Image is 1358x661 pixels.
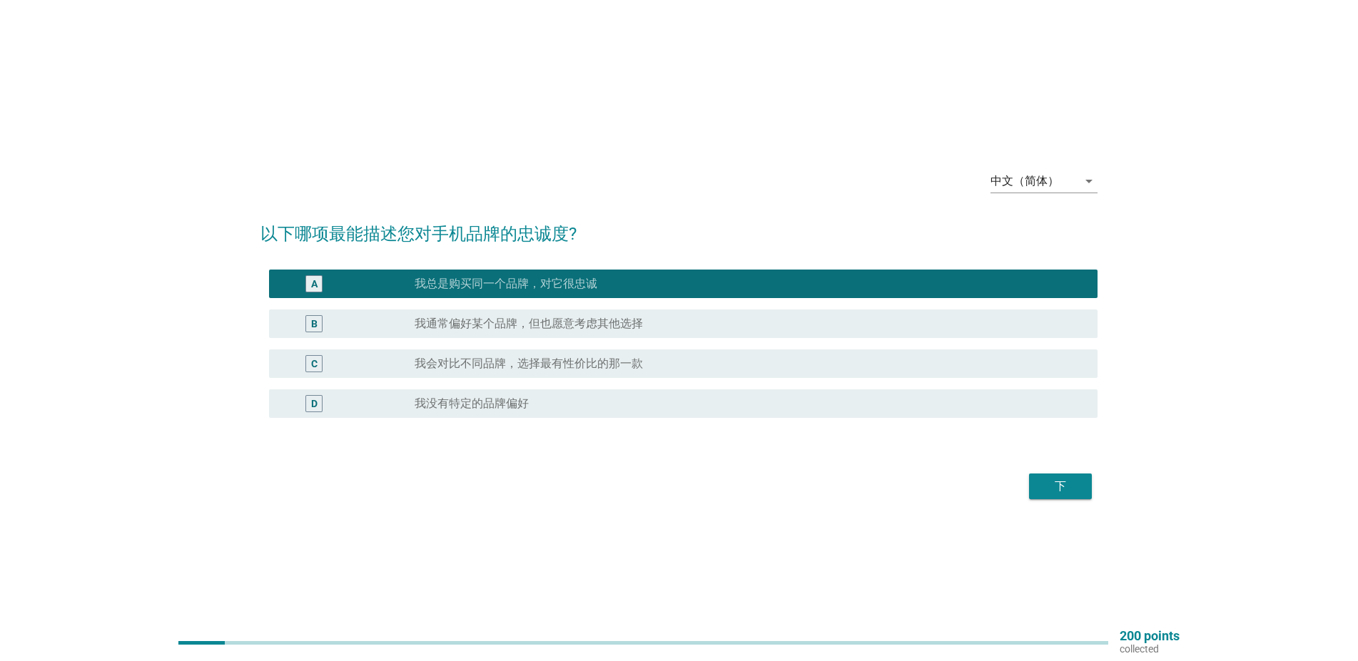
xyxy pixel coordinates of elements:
button: 下 [1029,473,1092,499]
div: C [311,356,318,371]
label: 我通常偏好某个品牌，但也愿意考虑其他选择 [415,317,643,331]
i: arrow_drop_down [1080,173,1098,190]
div: 下 [1040,478,1080,495]
p: collected [1120,642,1180,655]
p: 200 points [1120,630,1180,642]
div: D [311,396,318,411]
div: A [311,276,318,291]
label: 我没有特定的品牌偏好 [415,396,529,411]
div: B [311,316,318,331]
h2: 以下哪项最能描述您对手机品牌的忠诚度? [260,207,1098,247]
label: 我总是购买同一个品牌，对它很忠诚 [415,277,597,291]
label: 我会对比不同品牌，选择最有性价比的那一款 [415,357,643,371]
div: 中文（简体） [990,175,1059,188]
